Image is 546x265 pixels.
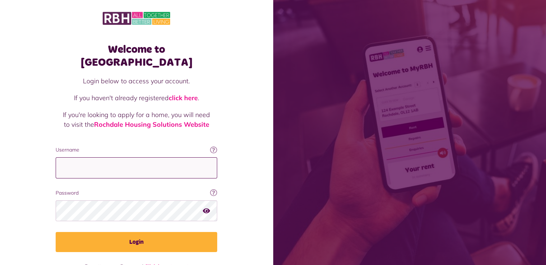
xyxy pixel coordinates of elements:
h1: Welcome to [GEOGRAPHIC_DATA] [56,43,217,69]
button: Login [56,232,217,252]
a: Rochdale Housing Solutions Website [94,120,209,129]
label: Username [56,146,217,154]
p: Login below to access your account. [63,76,210,86]
a: click here [169,94,198,102]
p: If you're looking to apply for a home, you will need to visit the [63,110,210,129]
img: MyRBH [103,11,170,26]
label: Password [56,189,217,197]
p: If you haven't already registered . [63,93,210,103]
